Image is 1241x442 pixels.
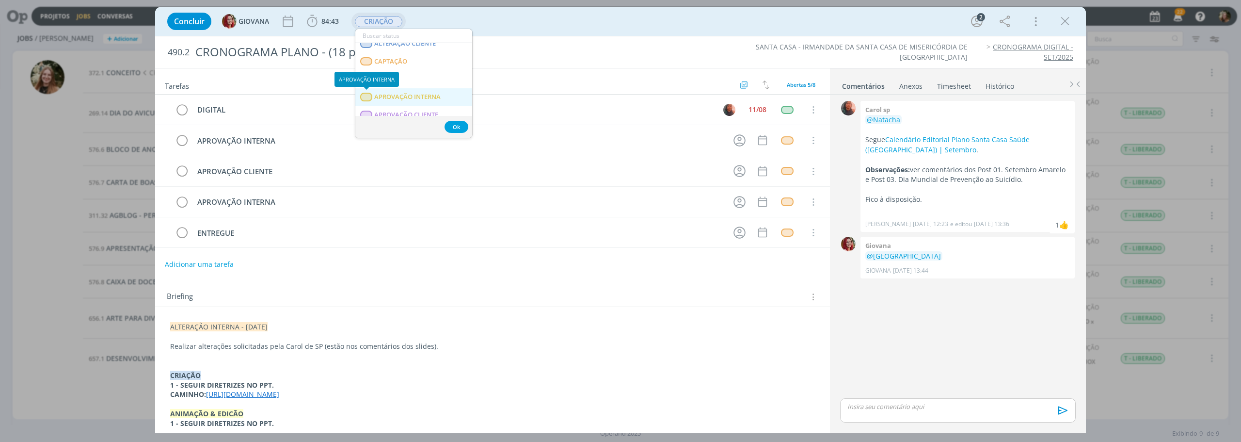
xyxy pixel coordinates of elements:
div: APROVAÇÃO INTERNA [193,196,724,208]
span: GIOVANA [239,18,269,25]
span: CRIAÇÃO [355,16,402,27]
button: GGIOVANA [222,14,269,29]
div: Anexos [899,82,923,91]
p: Realizar alterações solicitadas pela Carol de SP (estão nos comentários dos slides). [170,342,815,351]
img: C [723,104,735,116]
div: 11/08 [748,106,766,113]
p: Fico à disposição. [865,195,1070,204]
button: Concluir [167,13,211,30]
p: GIOVANA [865,266,891,275]
strong: CRIAÇÃO [170,371,201,380]
div: dialog [155,7,1086,433]
img: arrow-down-up.svg [763,81,769,89]
button: C [722,102,736,117]
span: ALTERAÇÃO CLIENTE [374,40,436,48]
a: Histórico [985,77,1015,91]
a: Timesheet [937,77,971,91]
span: Tarefas [165,79,189,91]
div: DIGITAL [193,104,714,116]
span: Concluir [174,17,205,25]
b: Giovana [865,241,891,250]
div: ENTREGUE [193,227,724,239]
p: Segue . [865,135,1070,155]
div: APROVAÇÃO INTERNA [193,135,724,147]
img: C [841,101,856,115]
div: APROVAÇÃO CLIENTE [193,165,724,178]
button: Adicionar uma tarefa [164,256,234,273]
span: 490.2 [168,47,190,58]
span: @[GEOGRAPHIC_DATA] [867,251,941,261]
strong: 1 - SEGUIR DIRETRIZES NO PPT. [170,380,274,390]
span: APROVAÇÃO INTERNA [374,93,441,101]
span: e editou [950,220,972,229]
strong: Observações: [865,165,910,174]
div: APROVAÇÃO INTERNA [334,72,399,87]
b: Carol sp [865,105,890,114]
strong: ANIMAÇÃO & EDICÃO [170,409,243,418]
span: [DATE] 13:36 [974,220,1009,229]
a: SANTA CASA - IRMANDADE DA SANTA CASA DE MISERICÓRDIA DE [GEOGRAPHIC_DATA] [756,42,968,61]
strong: CAMINHO: [170,390,206,399]
a: Comentários [842,77,885,91]
button: CRIAÇÃO [354,16,403,28]
a: CRONOGRAMA DIGITAL - SET/2025 [993,42,1073,61]
div: 2 [977,13,985,21]
span: Briefing [167,291,193,303]
a: Calendário Editorial Plano Santa Casa Saúde ([GEOGRAPHIC_DATA]) | Setembro [865,135,1030,154]
p: ver comentários dos Post 01. Setembro Amarelo e Post 03. Dia Mundial de Prevenção ao Suicídio. [865,165,1070,185]
span: CAPTAÇÃO [374,58,407,65]
button: Ok [445,121,468,133]
p: [PERSON_NAME] [865,220,911,229]
img: G [222,14,237,29]
button: 2 [969,14,985,29]
button: 84:43 [304,14,341,29]
div: CRONOGRAMA PLANO - (18 peças) [191,40,692,64]
div: 1 [1055,220,1059,230]
span: 84:43 [321,16,339,26]
img: G [841,237,856,251]
span: Abertas 5/8 [787,81,815,88]
a: [URL][DOMAIN_NAME] [206,390,279,399]
span: ALTERAÇÃO INTERNA - [DATE] [170,322,268,331]
span: [DATE] 13:44 [893,266,928,275]
ul: CRIAÇÃO [355,29,473,138]
span: @Natacha [867,115,900,124]
strong: 1 - SEGUIR DIRETRIZES NO PPT. [170,419,274,428]
span: APROVAÇÃO CLIENTE [374,111,438,119]
input: Buscar status [355,29,472,43]
div: Natacha [1059,219,1069,230]
span: [DATE] 12:23 [913,220,948,229]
